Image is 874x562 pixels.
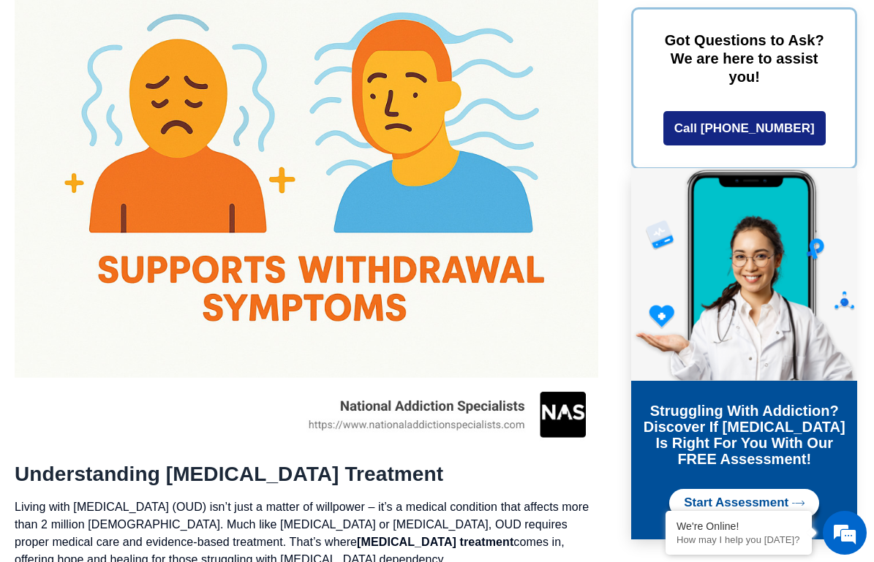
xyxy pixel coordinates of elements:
div: We're Online! [677,520,801,532]
div: Chat with us now [98,77,268,96]
a: Start Assessment [669,489,819,517]
span: We're online! [85,184,202,332]
img: Online Suboxone Treatment - Opioid Addiction Treatment using phone [631,168,857,381]
span: Call [PHONE_NUMBER] [674,122,815,134]
span: Start Assessment [684,496,788,510]
p: How may I help you today? [677,534,801,545]
strong: [MEDICAL_DATA] treatment [357,536,513,548]
h3: Struggling with addiction? Discover if [MEDICAL_DATA] is right for you with our FREE Assessment! [642,403,846,467]
div: Minimize live chat window [240,7,275,42]
textarea: Type your message and hit 'Enter' [7,399,279,450]
p: Got Questions to Ask? We are here to assist you! [655,31,833,86]
div: Navigation go back [16,75,38,97]
h2: Understanding [MEDICAL_DATA] Treatment [15,462,598,487]
a: Call [PHONE_NUMBER] [663,111,826,145]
